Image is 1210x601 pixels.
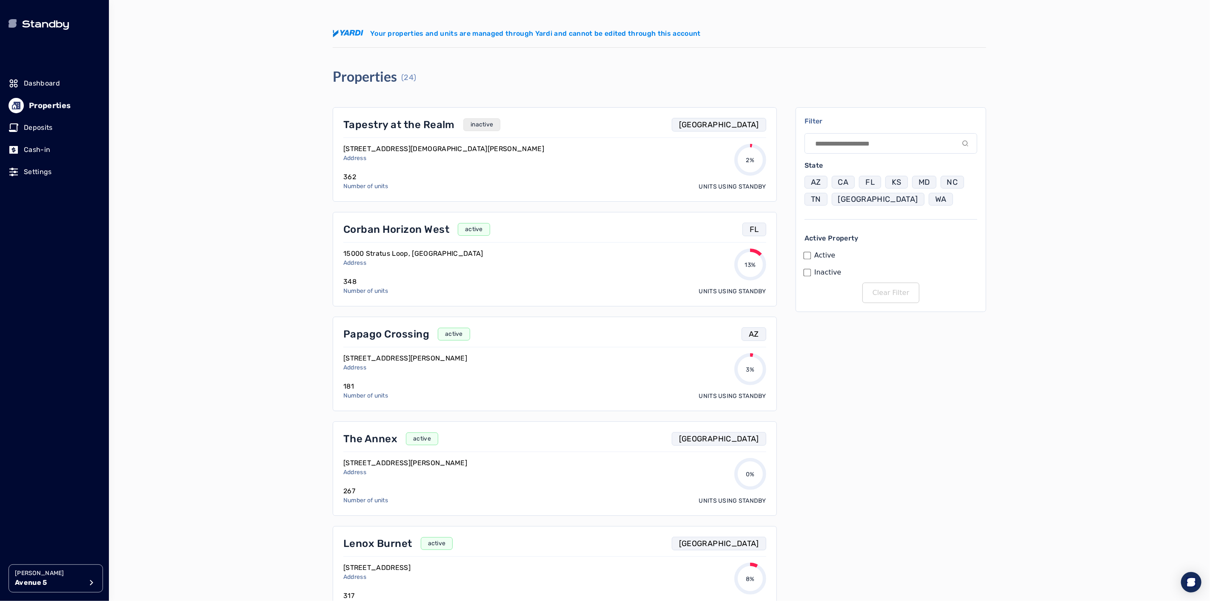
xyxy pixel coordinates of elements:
p: 2% [746,156,755,165]
p: 317 [343,591,388,601]
p: WA [935,193,947,205]
a: The Annexactive[GEOGRAPHIC_DATA] [343,432,766,446]
a: Properties [9,96,100,115]
div: Open Intercom Messenger [1181,572,1201,592]
p: [GEOGRAPHIC_DATA] [679,538,759,549]
p: FL [750,223,759,235]
p: Tapestry at the Realm [343,118,455,132]
p: 348 [343,277,388,287]
p: 362 [343,172,388,182]
p: Avenue 5 [15,578,83,588]
p: active [428,539,446,548]
a: Papago CrossingactiveAZ [343,327,766,341]
p: Deposits [24,123,53,133]
p: Active Property [805,233,977,243]
a: Cash-in [9,140,100,159]
a: Lenox Burnetactive[GEOGRAPHIC_DATA] [343,537,766,550]
p: [STREET_ADDRESS] [343,563,411,573]
p: 267 [343,486,388,496]
p: [GEOGRAPHIC_DATA] [679,119,759,131]
a: Deposits [9,118,100,137]
a: Settings [9,163,100,181]
button: MD [912,176,936,189]
p: Units using Standby [699,497,766,505]
p: NC [947,176,958,188]
p: 8% [746,575,755,584]
p: TN [811,193,821,205]
button: NC [941,176,965,189]
label: Inactive [814,267,842,278]
p: Number of units [343,496,388,505]
p: Your properties and units are managed through Yardi and cannot be edited through this account [370,29,701,39]
p: Number of units [343,182,388,191]
p: Corban Horizon West [343,223,449,236]
p: Units using Standby [699,392,766,401]
button: WA [929,193,953,206]
button: CA [832,176,855,189]
p: MD [919,176,930,188]
p: Address [343,573,411,581]
p: Papago Crossing [343,327,429,341]
button: FL [859,176,881,189]
p: State [805,160,977,171]
p: CA [838,176,849,188]
p: active [465,225,483,234]
p: Lenox Burnet [343,537,412,550]
a: Tapestry at the Realminactive[GEOGRAPHIC_DATA] [343,118,766,132]
p: Address [343,154,544,163]
a: Dashboard [9,74,100,93]
p: Address [343,259,483,267]
p: 13% [745,261,756,269]
label: Active [814,250,836,260]
p: 181 [343,381,388,392]
p: KS [892,176,902,188]
p: Units using Standby [699,183,766,191]
button: KS [885,176,908,189]
p: [STREET_ADDRESS][PERSON_NAME] [343,353,467,363]
p: 0% [746,470,755,479]
p: [PERSON_NAME] [15,569,83,578]
p: Dashboard [24,78,60,89]
p: inactive [471,120,493,129]
img: yardi [333,30,363,37]
p: AZ [749,328,759,340]
button: AZ [805,176,828,189]
p: The Annex [343,432,397,446]
p: FL [865,176,875,188]
p: Properties [29,100,71,112]
p: Number of units [343,287,388,295]
p: (24) [401,72,416,83]
p: active [413,435,431,443]
p: AZ [811,176,821,188]
p: [GEOGRAPHIC_DATA] [838,193,918,205]
p: Cash-in [24,145,50,155]
p: 15000 Stratus Loop, [GEOGRAPHIC_DATA] [343,249,483,259]
p: 3% [746,366,755,374]
p: [STREET_ADDRESS][PERSON_NAME] [343,458,467,468]
button: [GEOGRAPHIC_DATA] [832,193,925,206]
button: TN [805,193,828,206]
p: Filter [805,116,977,126]
p: active [445,330,463,338]
p: [STREET_ADDRESS][DEMOGRAPHIC_DATA][PERSON_NAME] [343,144,544,154]
a: Corban Horizon WestactiveFL [343,223,766,236]
h4: Properties [333,68,397,85]
p: [GEOGRAPHIC_DATA] [679,433,759,445]
p: Number of units [343,392,388,400]
p: Address [343,363,467,372]
p: Settings [24,167,52,177]
button: [PERSON_NAME]Avenue 5 [9,564,103,592]
p: Address [343,468,467,477]
p: Units using Standby [699,287,766,296]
